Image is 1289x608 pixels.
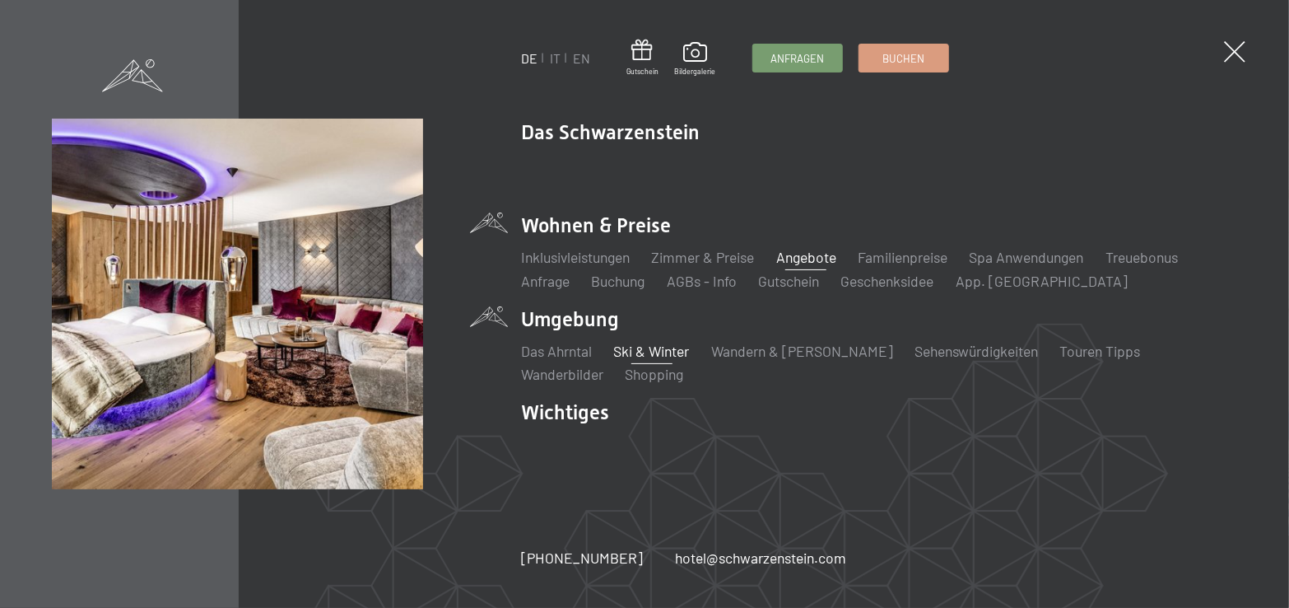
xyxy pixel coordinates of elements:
[1105,248,1178,266] a: Treuebonus
[626,67,658,77] span: Gutschein
[770,51,824,66] span: Anfragen
[626,365,684,383] a: Shopping
[956,272,1128,290] a: App. [GEOGRAPHIC_DATA]
[521,248,630,266] a: Inklusivleistungen
[675,42,716,77] a: Bildergalerie
[521,342,592,360] a: Das Ahrntal
[841,272,934,290] a: Geschenksidee
[758,272,819,290] a: Gutschein
[626,40,658,77] a: Gutschein
[1060,342,1141,360] a: Touren Tipps
[858,248,947,266] a: Familienpreise
[711,342,893,360] a: Wandern & [PERSON_NAME]
[521,548,643,568] a: [PHONE_NUMBER]
[882,51,924,66] span: Buchen
[970,248,1084,266] a: Spa Anwendungen
[521,50,537,66] a: DE
[675,548,846,568] a: hotel@schwarzenstein.com
[521,272,570,290] a: Anfrage
[859,44,948,72] a: Buchen
[614,342,690,360] a: Ski & Winter
[521,549,643,567] span: [PHONE_NUMBER]
[914,342,1038,360] a: Sehenswürdigkeiten
[592,272,645,290] a: Buchung
[550,50,561,66] a: IT
[667,272,737,290] a: AGBs - Info
[753,44,842,72] a: Anfragen
[573,50,590,66] a: EN
[521,365,603,383] a: Wanderbilder
[652,248,755,266] a: Zimmer & Preise
[675,67,716,77] span: Bildergalerie
[776,248,836,266] a: Angebote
